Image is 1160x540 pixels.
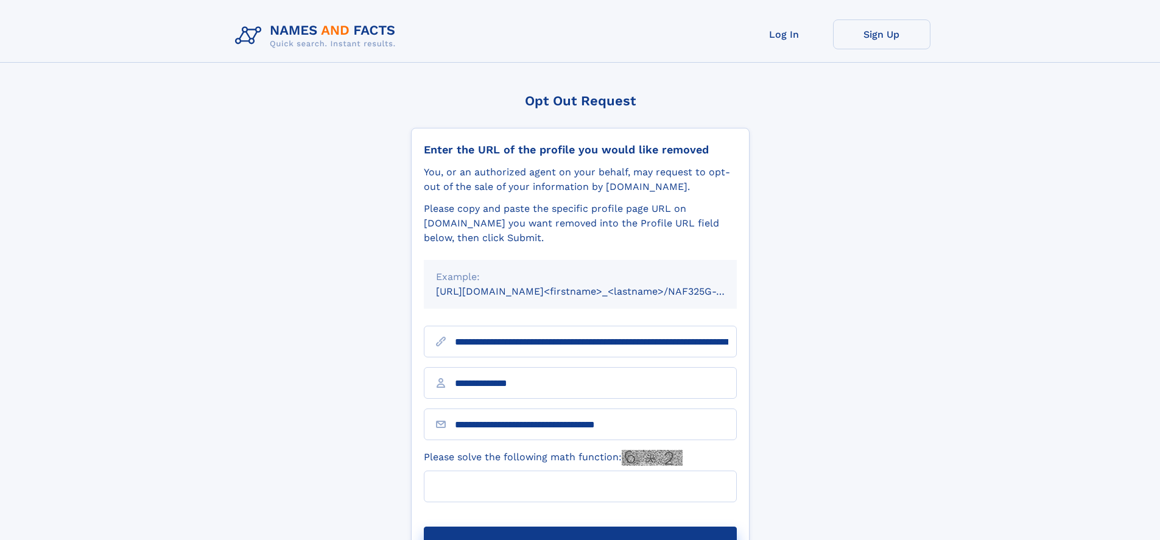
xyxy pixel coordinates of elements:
[424,202,737,245] div: Please copy and paste the specific profile page URL on [DOMAIN_NAME] you want removed into the Pr...
[424,143,737,156] div: Enter the URL of the profile you would like removed
[436,270,725,284] div: Example:
[424,450,683,466] label: Please solve the following math function:
[424,165,737,194] div: You, or an authorized agent on your behalf, may request to opt-out of the sale of your informatio...
[736,19,833,49] a: Log In
[833,19,930,49] a: Sign Up
[411,93,750,108] div: Opt Out Request
[230,19,406,52] img: Logo Names and Facts
[436,286,760,297] small: [URL][DOMAIN_NAME]<firstname>_<lastname>/NAF325G-xxxxxxxx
